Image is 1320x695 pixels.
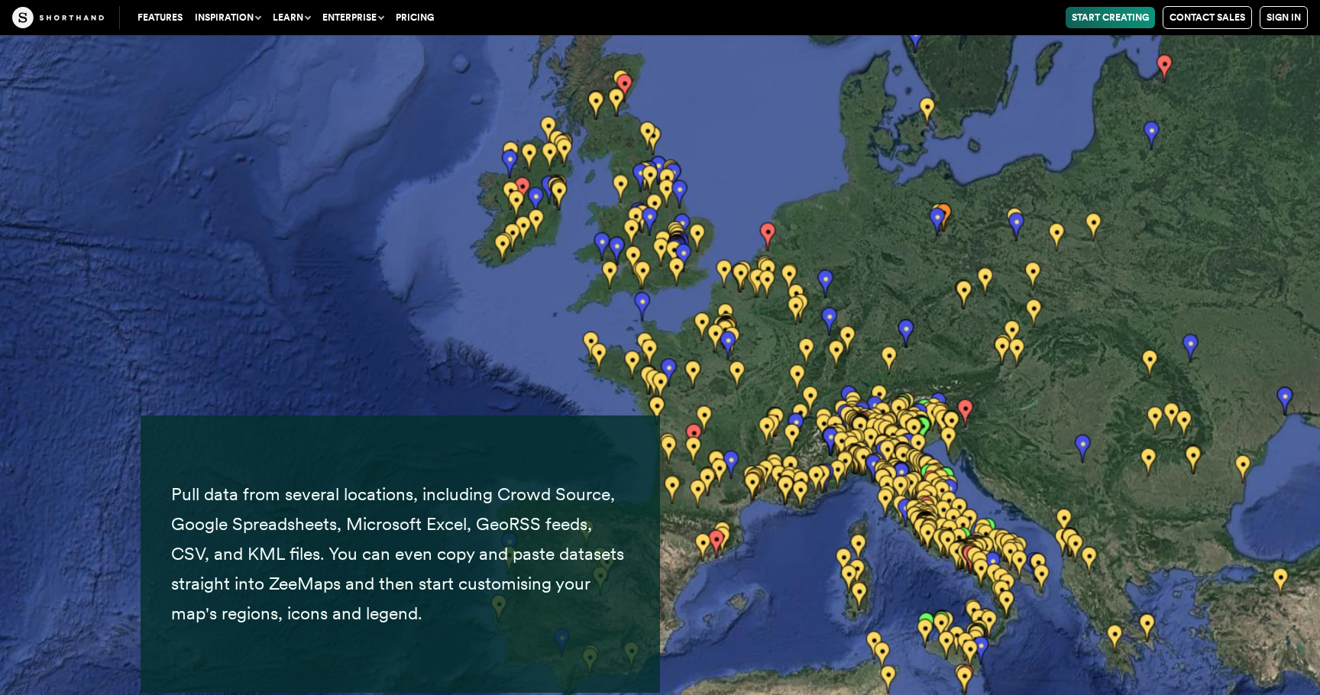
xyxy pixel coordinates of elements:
[1163,6,1252,29] a: Contact Sales
[189,7,267,28] button: Inspiration
[316,7,390,28] button: Enterprise
[390,7,440,28] a: Pricing
[1066,7,1155,28] a: Start Creating
[1260,6,1308,29] a: Sign in
[171,483,624,624] span: Pull data from several locations, including Crowd Source, Google Spreadsheets, Microsoft Excel, G...
[12,7,104,28] img: The Craft
[131,7,189,28] a: Features
[267,7,316,28] button: Learn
